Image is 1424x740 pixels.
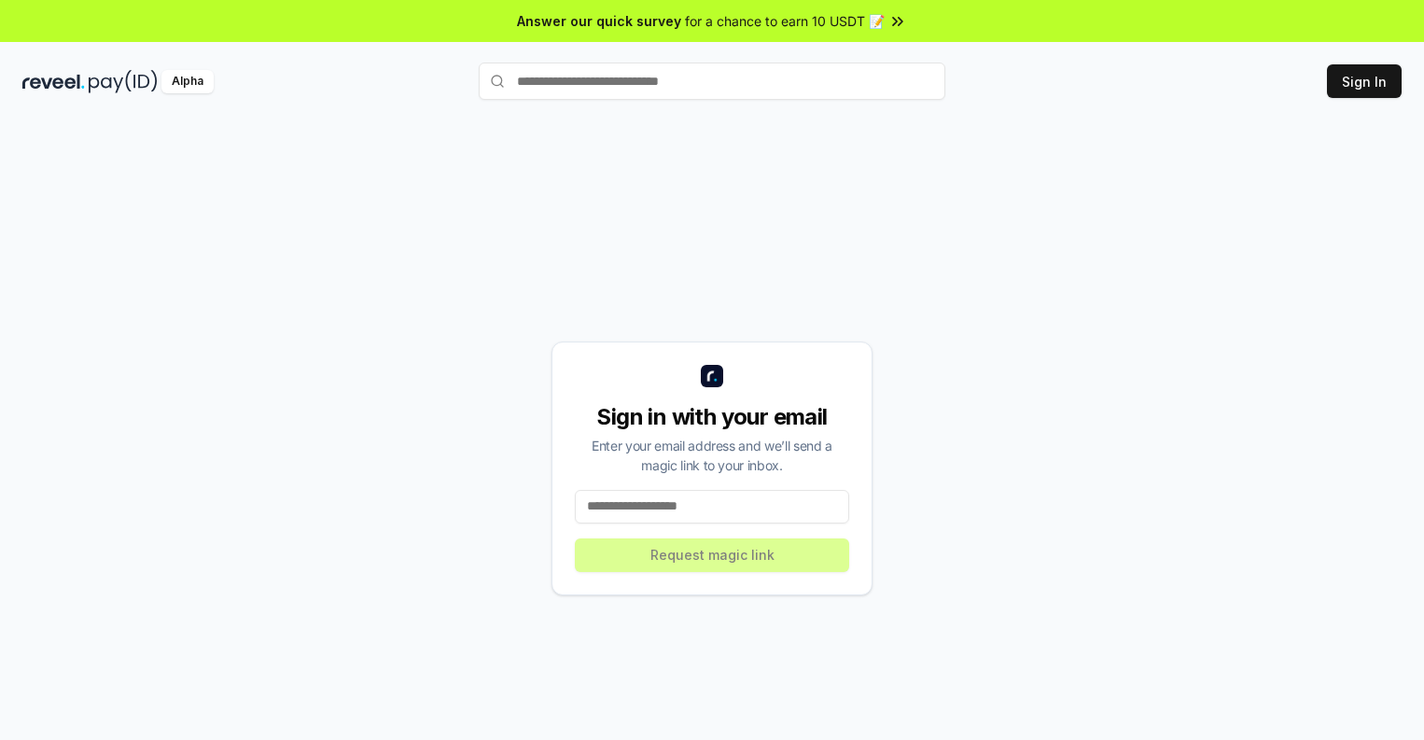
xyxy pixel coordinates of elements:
[701,365,723,387] img: logo_small
[517,11,681,31] span: Answer our quick survey
[161,70,214,93] div: Alpha
[22,70,85,93] img: reveel_dark
[89,70,158,93] img: pay_id
[1327,64,1402,98] button: Sign In
[575,402,849,432] div: Sign in with your email
[685,11,885,31] span: for a chance to earn 10 USDT 📝
[575,436,849,475] div: Enter your email address and we’ll send a magic link to your inbox.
